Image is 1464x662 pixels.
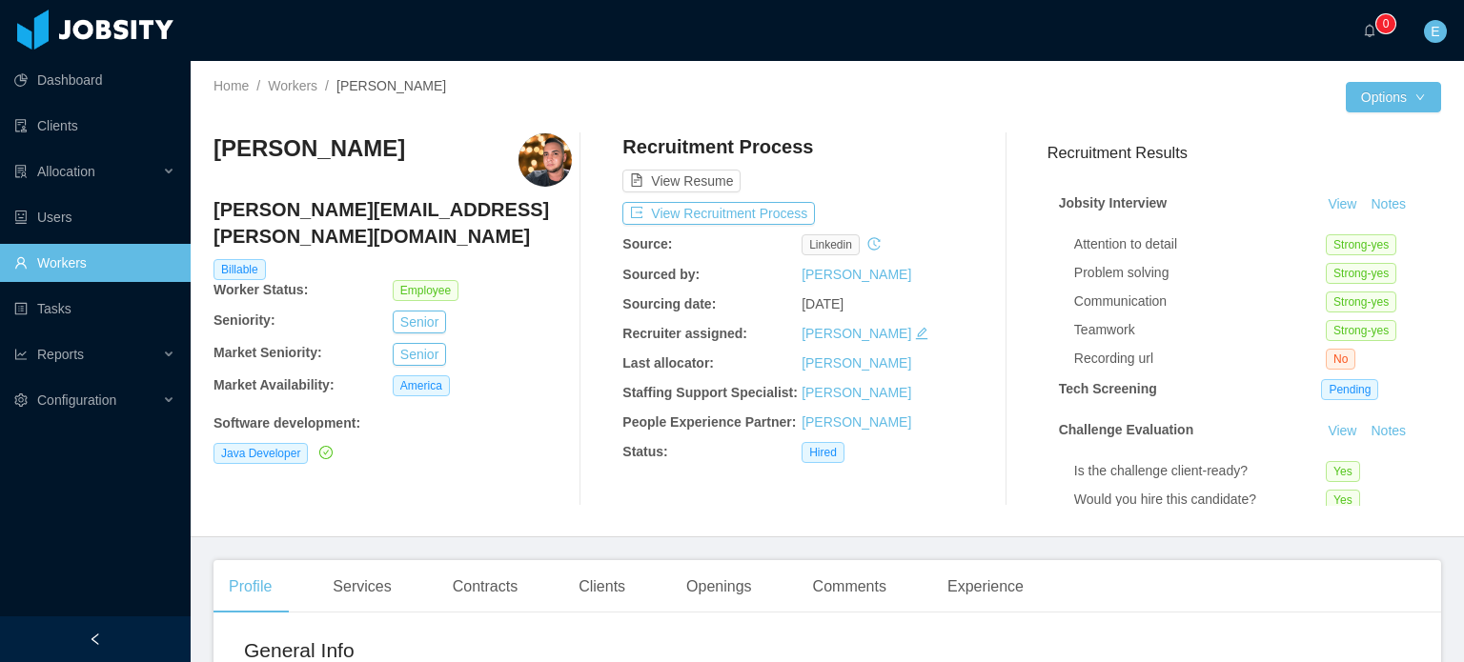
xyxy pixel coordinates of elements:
i: icon: history [867,237,881,251]
i: icon: edit [915,327,928,340]
a: icon: check-circle [315,445,333,460]
div: Clients [563,560,640,613]
h3: Recruitment Results [1047,141,1441,165]
span: No [1326,349,1355,370]
span: E [1431,20,1439,43]
span: Pending [1321,379,1378,400]
button: Senior [393,343,446,366]
button: Notes [1363,193,1413,216]
div: Recording url [1074,349,1326,369]
button: Optionsicon: down [1346,82,1441,112]
div: Is the challenge client-ready? [1074,461,1326,481]
span: Allocation [37,164,95,179]
span: Yes [1326,490,1360,511]
div: Services [317,560,406,613]
a: icon: auditClients [14,107,175,145]
b: Market Availability: [213,377,335,392]
b: Status: [622,444,667,459]
i: icon: solution [14,165,28,178]
span: Hired [802,442,844,463]
span: Strong-yes [1326,320,1396,341]
b: Worker Status: [213,282,308,297]
b: Source: [622,236,672,251]
b: Last allocator: [622,355,714,371]
button: icon: exportView Recruitment Process [622,202,815,225]
span: [PERSON_NAME] [336,78,446,93]
b: Software development : [213,415,360,431]
span: / [325,78,329,93]
strong: Jobsity Interview [1059,195,1168,211]
b: Recruiter assigned: [622,326,747,341]
span: Configuration [37,392,116,408]
a: [PERSON_NAME] [802,267,911,282]
a: Workers [268,78,317,93]
div: Communication [1074,291,1326,311]
strong: Tech Screening [1059,381,1157,396]
div: Profile [213,560,287,613]
span: Strong-yes [1326,263,1396,284]
span: / [256,78,260,93]
div: Comments [798,560,902,613]
a: icon: robotUsers [14,198,175,236]
b: Staffing Support Specialist: [622,385,798,400]
span: Yes [1326,461,1360,482]
i: icon: setting [14,393,28,407]
h3: [PERSON_NAME] [213,133,405,164]
b: Seniority: [213,312,275,328]
a: View [1321,196,1363,211]
h4: [PERSON_NAME][EMAIL_ADDRESS][PERSON_NAME][DOMAIN_NAME] [213,196,572,250]
span: [DATE] [802,296,844,311]
a: icon: profileTasks [14,290,175,328]
a: Home [213,78,249,93]
a: [PERSON_NAME] [802,355,911,371]
button: icon: file-textView Resume [622,170,741,192]
a: icon: file-textView Resume [622,173,741,189]
button: Senior [393,311,446,333]
div: Attention to detail [1074,234,1326,254]
img: c1ae0452-2d6e-420c-aab3-1a838978304e_68cc3b33d4772-400w.png [518,133,572,187]
div: Experience [932,560,1039,613]
i: icon: line-chart [14,348,28,361]
a: View [1321,423,1363,438]
span: linkedin [802,234,860,255]
span: Strong-yes [1326,234,1396,255]
span: Strong-yes [1326,291,1396,312]
button: Notes [1363,420,1413,443]
a: icon: exportView Recruitment Process [622,206,815,221]
span: America [393,375,450,396]
sup: 0 [1376,14,1395,33]
div: Would you hire this candidate? [1074,490,1326,510]
a: [PERSON_NAME] [802,414,911,430]
span: Java Developer [213,443,308,464]
a: icon: userWorkers [14,244,175,282]
div: Openings [671,560,767,613]
b: Sourced by: [622,267,700,282]
span: Reports [37,347,84,362]
div: Teamwork [1074,320,1326,340]
a: [PERSON_NAME] [802,385,911,400]
span: Employee [393,280,458,301]
span: Billable [213,259,266,280]
b: Market Seniority: [213,345,322,360]
i: icon: check-circle [319,446,333,459]
strong: Challenge Evaluation [1059,422,1194,437]
i: icon: bell [1363,24,1376,37]
b: Sourcing date: [622,296,716,311]
a: icon: pie-chartDashboard [14,61,175,99]
div: Contracts [437,560,533,613]
div: Problem solving [1074,263,1326,283]
a: [PERSON_NAME] [802,326,911,341]
b: People Experience Partner: [622,414,796,430]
